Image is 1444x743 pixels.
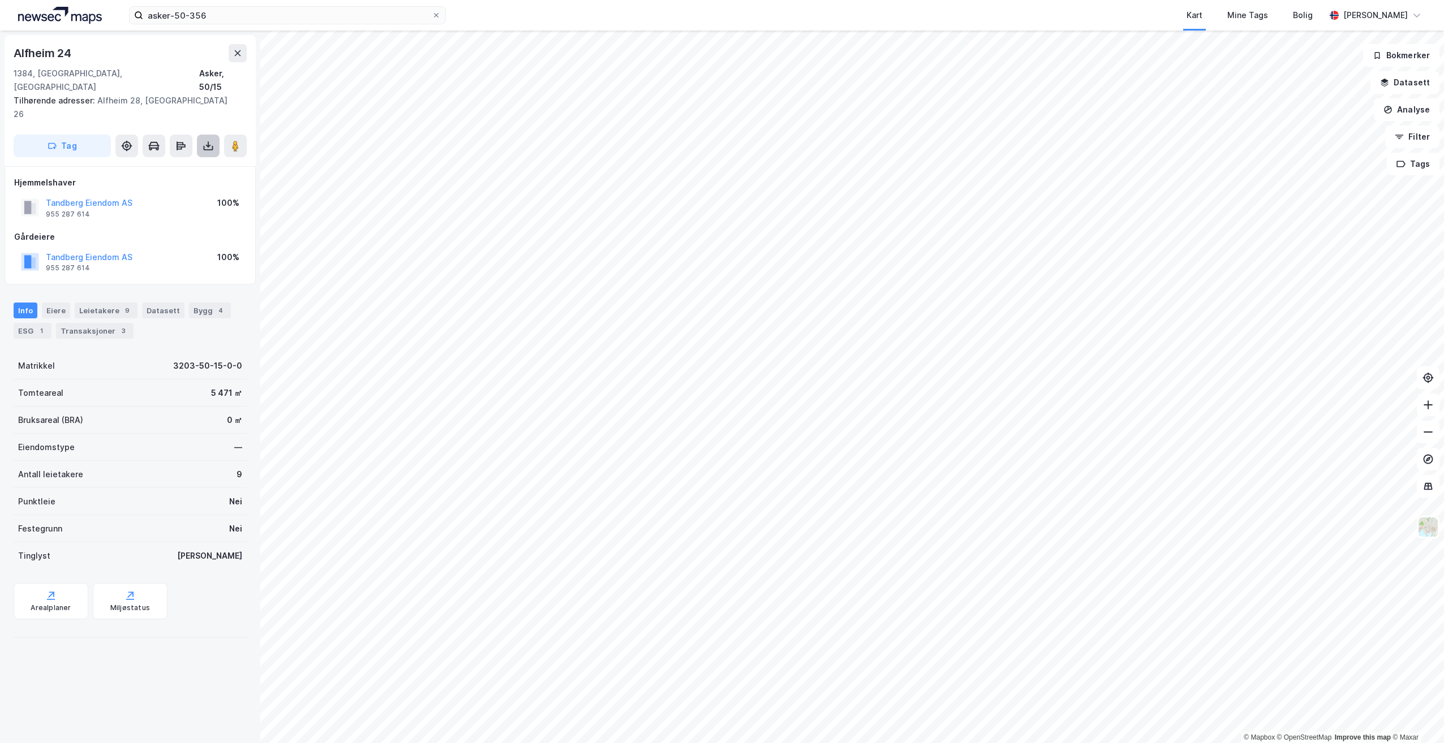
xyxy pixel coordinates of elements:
[143,7,432,24] input: Søk på adresse, matrikkel, gårdeiere, leietakere eller personer
[229,522,242,535] div: Nei
[237,468,242,481] div: 9
[1387,689,1444,743] div: Kontrollprogram for chat
[227,413,242,427] div: 0 ㎡
[1293,8,1313,22] div: Bolig
[14,176,246,189] div: Hjemmelshaver
[18,495,55,508] div: Punktleie
[177,549,242,563] div: [PERSON_NAME]
[215,305,226,316] div: 4
[14,96,97,105] span: Tilhørende adresser:
[1363,44,1439,67] button: Bokmerker
[36,325,47,336] div: 1
[229,495,242,508] div: Nei
[1387,689,1444,743] iframe: Chat Widget
[75,303,137,318] div: Leietakere
[18,386,63,400] div: Tomteareal
[14,94,238,121] div: Alfheim 28, [GEOGRAPHIC_DATA] 26
[18,7,102,24] img: logo.a4113a55bc3d86da70a041830d287a7e.svg
[14,230,246,244] div: Gårdeiere
[217,196,239,210] div: 100%
[1370,71,1439,94] button: Datasett
[1343,8,1408,22] div: [PERSON_NAME]
[1244,733,1275,741] a: Mapbox
[46,263,90,273] div: 955 287 614
[1187,8,1202,22] div: Kart
[189,303,231,318] div: Bygg
[18,522,62,535] div: Festegrunn
[1277,733,1332,741] a: OpenStreetMap
[18,468,83,481] div: Antall leietakere
[18,413,83,427] div: Bruksareal (BRA)
[14,303,37,318] div: Info
[31,603,71,612] div: Arealplaner
[1374,98,1439,121] button: Analyse
[173,359,242,373] div: 3203-50-15-0-0
[1227,8,1268,22] div: Mine Tags
[142,303,184,318] div: Datasett
[18,549,50,563] div: Tinglyst
[42,303,70,318] div: Eiere
[14,44,74,62] div: Alfheim 24
[118,325,129,336] div: 3
[1387,153,1439,175] button: Tags
[1385,126,1439,148] button: Filter
[46,210,90,219] div: 955 287 614
[18,440,75,454] div: Eiendomstype
[56,323,134,339] div: Transaksjoner
[217,250,239,264] div: 100%
[110,603,150,612] div: Miljøstatus
[14,67,199,94] div: 1384, [GEOGRAPHIC_DATA], [GEOGRAPHIC_DATA]
[1417,516,1439,538] img: Z
[1335,733,1391,741] a: Improve this map
[14,323,51,339] div: ESG
[18,359,55,373] div: Matrikkel
[199,67,247,94] div: Asker, 50/15
[211,386,242,400] div: 5 471 ㎡
[14,135,111,157] button: Tag
[234,440,242,454] div: —
[122,305,133,316] div: 9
